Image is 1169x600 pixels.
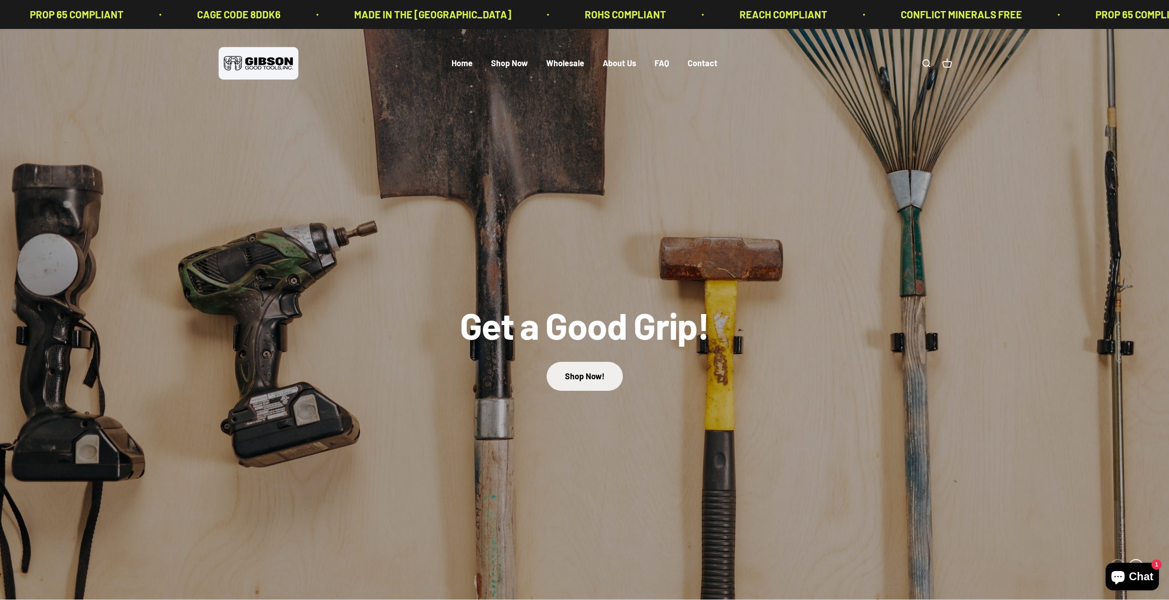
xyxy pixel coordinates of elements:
button: 2 [1129,559,1143,574]
p: CAGE CODE 8DDK6 [943,6,1027,23]
p: MADE IN THE [GEOGRAPHIC_DATA] [35,6,192,23]
inbox-online-store-chat: Shopify online store chat [1103,563,1162,593]
p: REACH COMPLIANT [420,6,508,23]
a: Shop Now! [547,362,623,391]
p: PROP 65 COMPLIANT [776,6,870,23]
a: Shop Now [491,58,528,69]
split-lines: Get a Good Grip! [460,303,709,347]
a: About Us [603,58,636,69]
a: Home [452,58,473,69]
p: CONFLICT MINERALS FREE [582,6,703,23]
a: Wholesale [546,58,584,69]
button: 1 [1110,559,1125,574]
a: Contact [688,58,717,69]
p: ROHS COMPLIANT [265,6,347,23]
a: FAQ [655,58,669,69]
